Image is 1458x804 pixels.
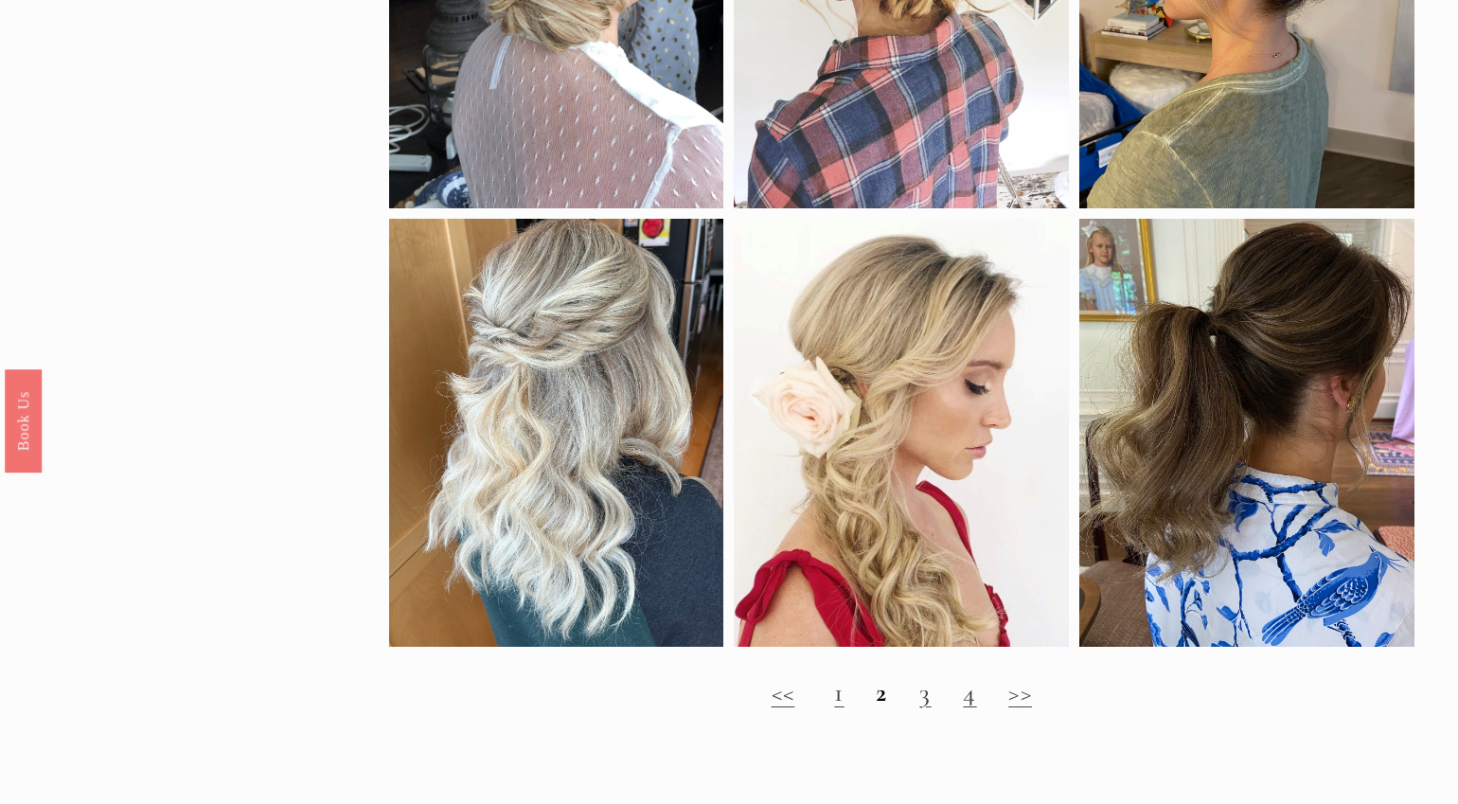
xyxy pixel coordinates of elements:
[919,676,931,708] a: 3
[5,368,42,472] a: Book Us
[834,676,844,708] a: 1
[963,676,976,708] a: 4
[1008,676,1032,708] a: >>
[876,676,887,708] strong: 2
[772,676,795,708] a: <<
